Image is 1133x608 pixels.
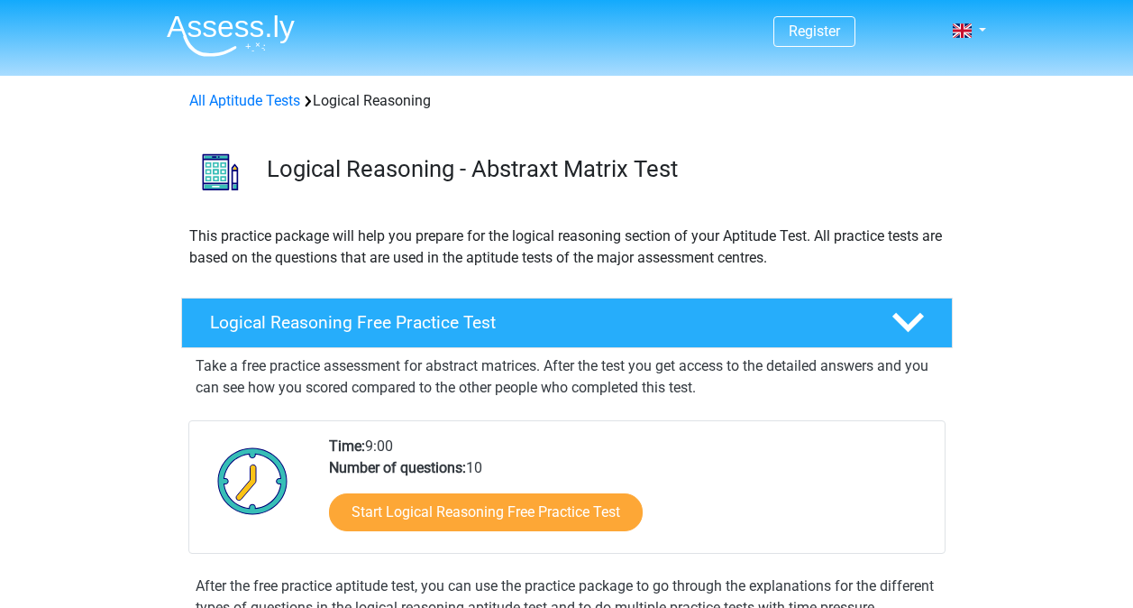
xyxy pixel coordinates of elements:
[315,436,944,553] div: 9:00 10
[789,23,840,40] a: Register
[267,155,938,183] h3: Logical Reasoning - Abstraxt Matrix Test
[189,92,300,109] a: All Aptitude Tests
[196,355,938,399] p: Take a free practice assessment for abstract matrices. After the test you get access to the detai...
[189,226,945,269] p: This practice package will help you prepare for the logical reasoning section of your Aptitude Te...
[207,436,298,526] img: Clock
[167,14,295,57] img: Assessly
[174,298,960,348] a: Logical Reasoning Free Practice Test
[329,493,643,531] a: Start Logical Reasoning Free Practice Test
[182,90,952,112] div: Logical Reasoning
[210,312,863,333] h4: Logical Reasoning Free Practice Test
[329,459,466,476] b: Number of questions:
[182,134,259,210] img: logical reasoning
[329,438,365,455] b: Time:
